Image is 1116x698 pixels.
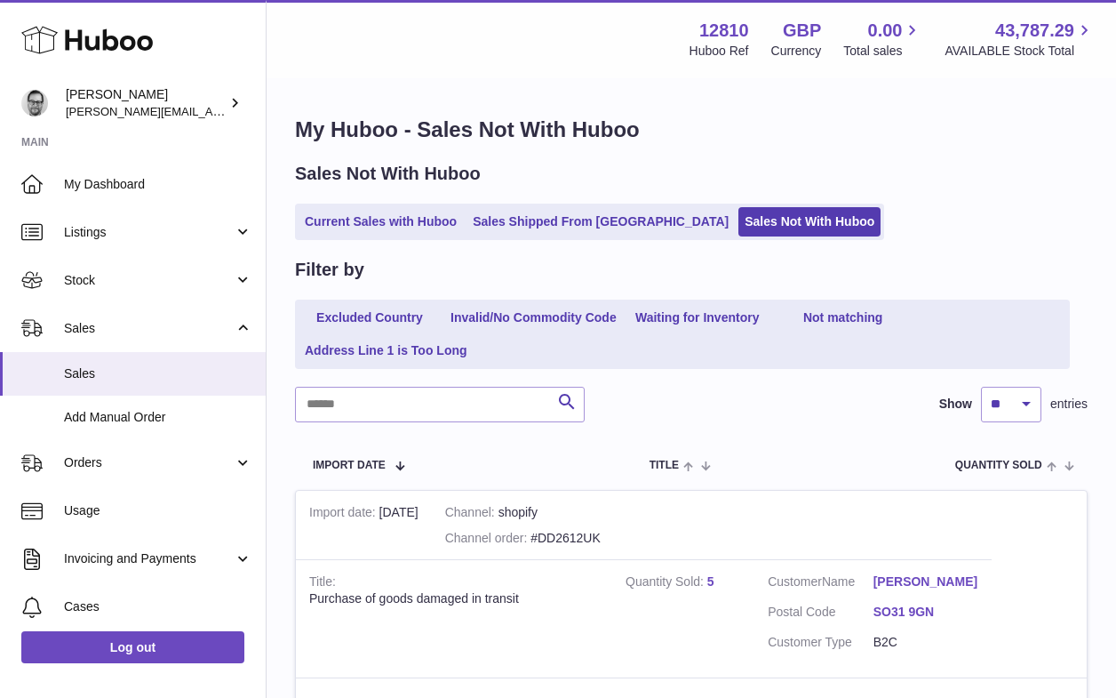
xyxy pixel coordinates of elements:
[873,634,979,651] dd: B2C
[445,530,601,547] div: #DD2612UK
[995,19,1074,43] span: 43,787.29
[772,303,914,333] a: Not matching
[309,574,336,593] strong: Title
[66,104,356,118] span: [PERSON_NAME][EMAIL_ADDRESS][DOMAIN_NAME]
[295,116,1088,144] h1: My Huboo - Sales Not With Huboo
[771,43,822,60] div: Currency
[64,272,234,289] span: Stock
[939,396,972,413] label: Show
[313,460,386,471] span: Import date
[768,574,873,595] dt: Name
[945,19,1095,60] a: 43,787.29 AVAILABLE Stock Total
[768,634,873,651] dt: Customer Type
[21,90,48,116] img: alex@digidistiller.com
[738,207,881,237] a: Sales Not With Huboo
[1050,396,1088,413] span: entries
[626,574,707,593] strong: Quantity Sold
[873,574,979,590] a: [PERSON_NAME]
[64,502,252,519] span: Usage
[295,258,364,282] h2: Filter by
[444,303,623,333] a: Invalid/No Commodity Code
[64,176,252,193] span: My Dashboard
[64,365,252,382] span: Sales
[64,224,234,241] span: Listings
[626,303,769,333] a: Waiting for Inventory
[445,531,531,550] strong: Channel order
[299,207,463,237] a: Current Sales with Huboo
[873,604,979,621] a: SO31 9GN
[64,598,252,615] span: Cases
[66,86,226,120] div: [PERSON_NAME]
[296,491,432,560] td: [DATE]
[64,454,234,471] span: Orders
[466,207,735,237] a: Sales Shipped From [GEOGRAPHIC_DATA]
[955,460,1042,471] span: Quantity Sold
[295,162,481,186] h2: Sales Not With Huboo
[445,504,601,521] div: shopify
[843,19,922,60] a: 0.00 Total sales
[707,574,714,589] a: 5
[843,43,922,60] span: Total sales
[309,505,379,524] strong: Import date
[768,574,822,589] span: Customer
[445,505,498,524] strong: Channel
[690,43,749,60] div: Huboo Ref
[299,336,474,365] a: Address Line 1 is Too Long
[64,320,234,337] span: Sales
[650,460,679,471] span: Title
[64,550,234,567] span: Invoicing and Payments
[945,43,1095,60] span: AVAILABLE Stock Total
[768,604,873,625] dt: Postal Code
[783,19,821,43] strong: GBP
[64,409,252,426] span: Add Manual Order
[21,631,244,663] a: Log out
[309,590,599,607] div: Purchase of goods damaged in transit
[699,19,749,43] strong: 12810
[299,303,441,333] a: Excluded Country
[868,19,903,43] span: 0.00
